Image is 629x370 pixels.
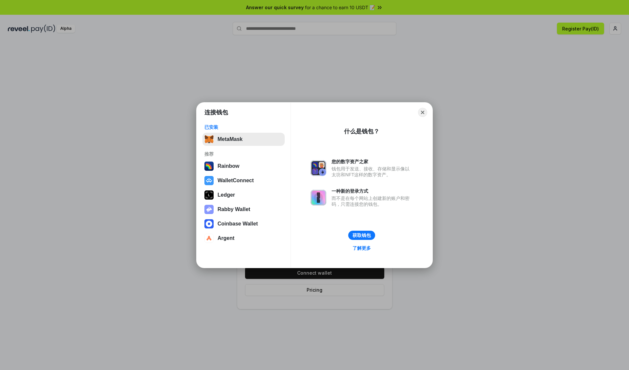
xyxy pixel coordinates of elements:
[204,108,228,116] h1: 连接钱包
[202,133,285,146] button: MetaMask
[418,108,427,117] button: Close
[218,206,250,212] div: Rabby Wallet
[218,136,242,142] div: MetaMask
[332,159,413,165] div: 您的数字资产之家
[332,166,413,178] div: 钱包用于发送、接收、存储和显示像以太坊和NFT这样的数字资产。
[202,174,285,187] button: WalletConnect
[218,192,235,198] div: Ledger
[204,162,214,171] img: svg+xml,%3Csvg%20width%3D%22120%22%20height%3D%22120%22%20viewBox%3D%220%200%20120%20120%22%20fil...
[204,135,214,144] img: svg+xml,%3Csvg%20fill%3D%22none%22%20height%3D%2233%22%20viewBox%3D%220%200%2035%2033%22%20width%...
[204,234,214,243] img: svg+xml,%3Csvg%20width%3D%2228%22%20height%3D%2228%22%20viewBox%3D%220%200%2028%2028%22%20fill%3D...
[218,163,239,169] div: Rainbow
[204,124,283,130] div: 已安装
[204,205,214,214] img: svg+xml,%3Csvg%20xmlns%3D%22http%3A%2F%2Fwww.w3.org%2F2000%2Fsvg%22%20fill%3D%22none%22%20viewBox...
[311,160,326,176] img: svg+xml,%3Csvg%20xmlns%3D%22http%3A%2F%2Fwww.w3.org%2F2000%2Fsvg%22%20fill%3D%22none%22%20viewBox...
[202,217,285,230] button: Coinbase Wallet
[204,219,214,228] img: svg+xml,%3Csvg%20width%3D%2228%22%20height%3D%2228%22%20viewBox%3D%220%200%2028%2028%22%20fill%3D...
[353,232,371,238] div: 获取钱包
[202,203,285,216] button: Rabby Wallet
[353,245,371,251] div: 了解更多
[202,232,285,245] button: Argent
[218,178,254,184] div: WalletConnect
[204,190,214,200] img: svg+xml,%3Csvg%20xmlns%3D%22http%3A%2F%2Fwww.w3.org%2F2000%2Fsvg%22%20width%3D%2228%22%20height%3...
[218,221,258,227] div: Coinbase Wallet
[344,127,379,135] div: 什么是钱包？
[202,160,285,173] button: Rainbow
[218,235,235,241] div: Argent
[204,151,283,157] div: 推荐
[202,188,285,202] button: Ledger
[311,190,326,205] img: svg+xml,%3Csvg%20xmlns%3D%22http%3A%2F%2Fwww.w3.org%2F2000%2Fsvg%22%20fill%3D%22none%22%20viewBox...
[349,244,375,252] a: 了解更多
[204,176,214,185] img: svg+xml,%3Csvg%20width%3D%2228%22%20height%3D%2228%22%20viewBox%3D%220%200%2028%2028%22%20fill%3D...
[348,231,375,240] button: 获取钱包
[332,188,413,194] div: 一种新的登录方式
[332,195,413,207] div: 而不是在每个网站上创建新的账户和密码，只需连接您的钱包。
